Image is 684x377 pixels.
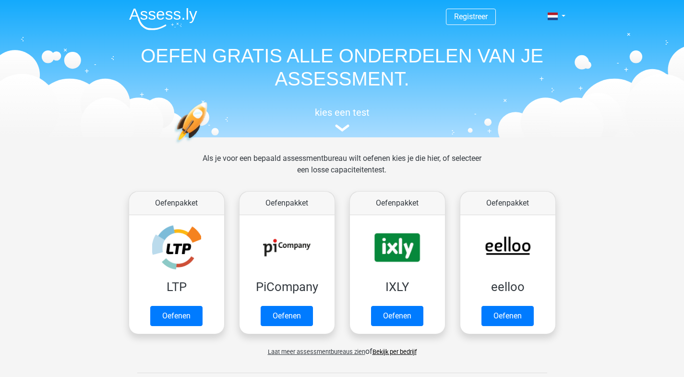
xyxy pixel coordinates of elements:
h5: kies een test [121,107,563,118]
a: Oefenen [481,306,534,326]
h1: OEFEN GRATIS ALLE ONDERDELEN VAN JE ASSESSMENT. [121,44,563,90]
span: Laat meer assessmentbureaus zien [268,348,365,355]
img: Assessly [129,8,197,30]
a: kies een test [121,107,563,132]
div: Als je voor een bepaald assessmentbureau wilt oefenen kies je die hier, of selecteer een losse ca... [195,153,489,187]
a: Registreer [454,12,488,21]
div: of [121,338,563,357]
a: Bekijk per bedrijf [372,348,417,355]
a: Oefenen [150,306,203,326]
a: Oefenen [261,306,313,326]
img: assessment [335,124,349,132]
a: Oefenen [371,306,423,326]
img: oefenen [174,102,245,189]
